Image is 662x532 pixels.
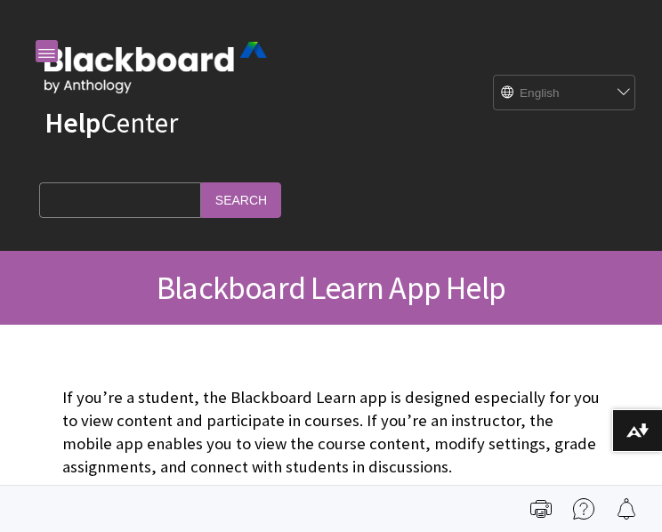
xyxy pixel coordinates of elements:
[157,268,505,308] span: Blackboard Learn App Help
[44,42,267,93] img: Blackboard by Anthology
[44,105,101,141] strong: Help
[62,386,600,480] p: If you’re a student, the Blackboard Learn app is designed especially for you to view content and ...
[616,498,637,520] img: Follow this page
[44,105,178,141] a: HelpCenter
[201,182,281,217] input: Search
[494,76,618,111] select: Site Language Selector
[573,498,594,520] img: More help
[530,498,552,520] img: Print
